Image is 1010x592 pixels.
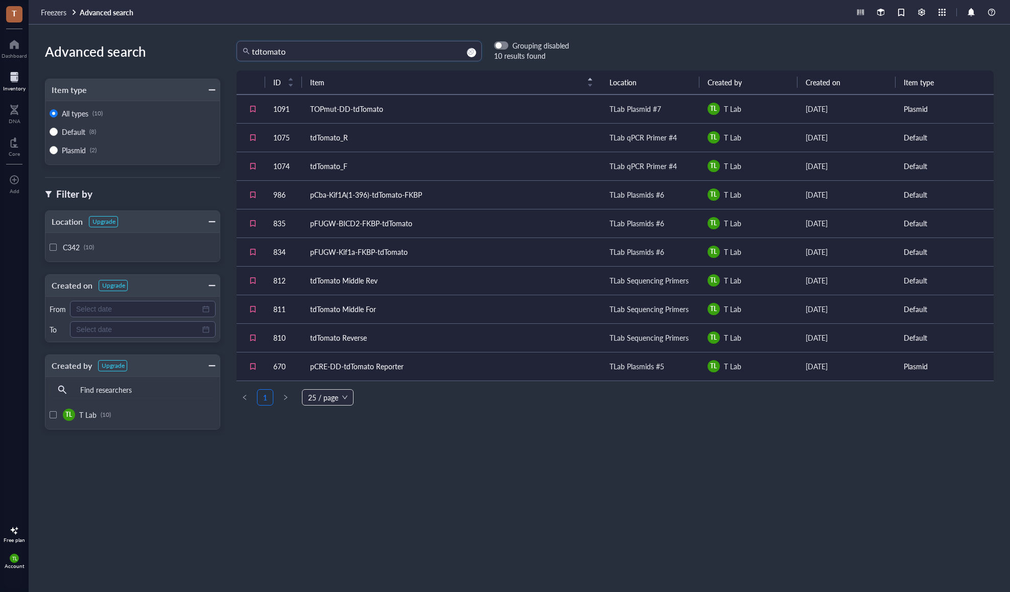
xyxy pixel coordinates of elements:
[257,390,273,405] a: 1
[512,41,569,50] div: Grouping disabled
[806,303,887,315] div: [DATE]
[277,389,294,406] button: right
[265,180,302,209] td: 986
[724,104,741,114] span: T Lab
[76,303,200,315] input: Select date
[710,219,717,228] span: TL
[609,275,689,286] div: TLab Sequencing Primers
[710,133,717,142] span: TL
[724,304,741,314] span: T Lab
[50,304,66,314] div: From
[80,8,135,17] a: Advanced search
[12,556,17,561] span: TL
[302,123,601,152] td: tdTomato_R
[265,352,302,381] td: 670
[90,146,97,154] div: (2)
[302,238,601,266] td: pFUGW-Kif1a-FKBP-tdTomato
[65,410,72,419] span: TL
[699,70,797,94] th: Created by
[896,70,994,94] th: Item type
[2,53,27,59] div: Dashboard
[92,109,103,117] div: (10)
[896,123,994,152] td: Default
[724,333,741,343] span: T Lab
[89,128,96,136] div: (8)
[724,218,741,228] span: T Lab
[609,160,677,172] div: TLab qPCR Primer #4
[302,323,601,352] td: tdTomato Reverse
[302,295,601,323] td: tdTomato Middle For
[896,180,994,209] td: Default
[265,123,302,152] td: 1075
[9,102,20,124] a: DNA
[896,266,994,295] td: Default
[62,127,85,137] span: Default
[62,108,88,119] span: All types
[302,352,601,381] td: pCRE-DD-tdTomato Reporter
[308,390,347,405] span: 25 / page
[102,281,125,290] div: Upgrade
[710,161,717,171] span: TL
[9,118,20,124] div: DNA
[494,50,569,61] div: 10 results found
[710,190,717,199] span: TL
[45,359,92,373] div: Created by
[609,103,661,114] div: TLab Plasmid #7
[806,189,887,200] div: [DATE]
[710,247,717,256] span: TL
[302,70,601,94] th: Item
[724,132,741,143] span: T Lab
[609,246,664,257] div: TLab Plasmids #6
[265,323,302,352] td: 810
[102,362,125,370] div: Upgrade
[265,152,302,180] td: 1074
[237,389,253,406] li: Previous Page
[242,394,248,400] span: left
[265,295,302,323] td: 811
[50,325,66,334] div: To
[265,70,302,94] th: ID
[797,70,896,94] th: Created on
[302,389,354,406] div: Page Size
[896,152,994,180] td: Default
[609,189,664,200] div: TLab Plasmids #6
[92,218,115,226] div: Upgrade
[9,151,20,157] div: Core
[724,275,741,286] span: T Lab
[896,238,994,266] td: Default
[62,145,86,155] span: Plasmid
[12,7,17,19] span: T
[41,8,78,17] a: Freezers
[806,361,887,372] div: [DATE]
[896,209,994,238] td: Default
[2,36,27,59] a: Dashboard
[10,188,19,194] div: Add
[609,303,689,315] div: TLab Sequencing Primers
[302,152,601,180] td: tdTomato_F
[609,361,664,372] div: TLab Plasmids #5
[724,247,741,257] span: T Lab
[609,132,677,143] div: TLab qPCR Primer #4
[273,77,281,88] span: ID
[710,333,717,342] span: TL
[101,411,111,419] div: (10)
[302,209,601,238] td: pFUGW-BICD2-FKBP-tdTomato
[45,278,92,293] div: Created on
[896,295,994,323] td: Default
[283,394,289,400] span: right
[3,85,26,91] div: Inventory
[265,209,302,238] td: 835
[302,180,601,209] td: pCba-Kif1A(1-396)-tdTomato-FKBP
[710,362,717,371] span: TL
[609,218,664,229] div: TLab Plasmids #6
[265,266,302,295] td: 812
[806,275,887,286] div: [DATE]
[710,276,717,285] span: TL
[806,332,887,343] div: [DATE]
[806,218,887,229] div: [DATE]
[79,410,97,420] span: T Lab
[710,104,717,113] span: TL
[710,304,717,314] span: TL
[277,389,294,406] li: Next Page
[601,70,699,94] th: Location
